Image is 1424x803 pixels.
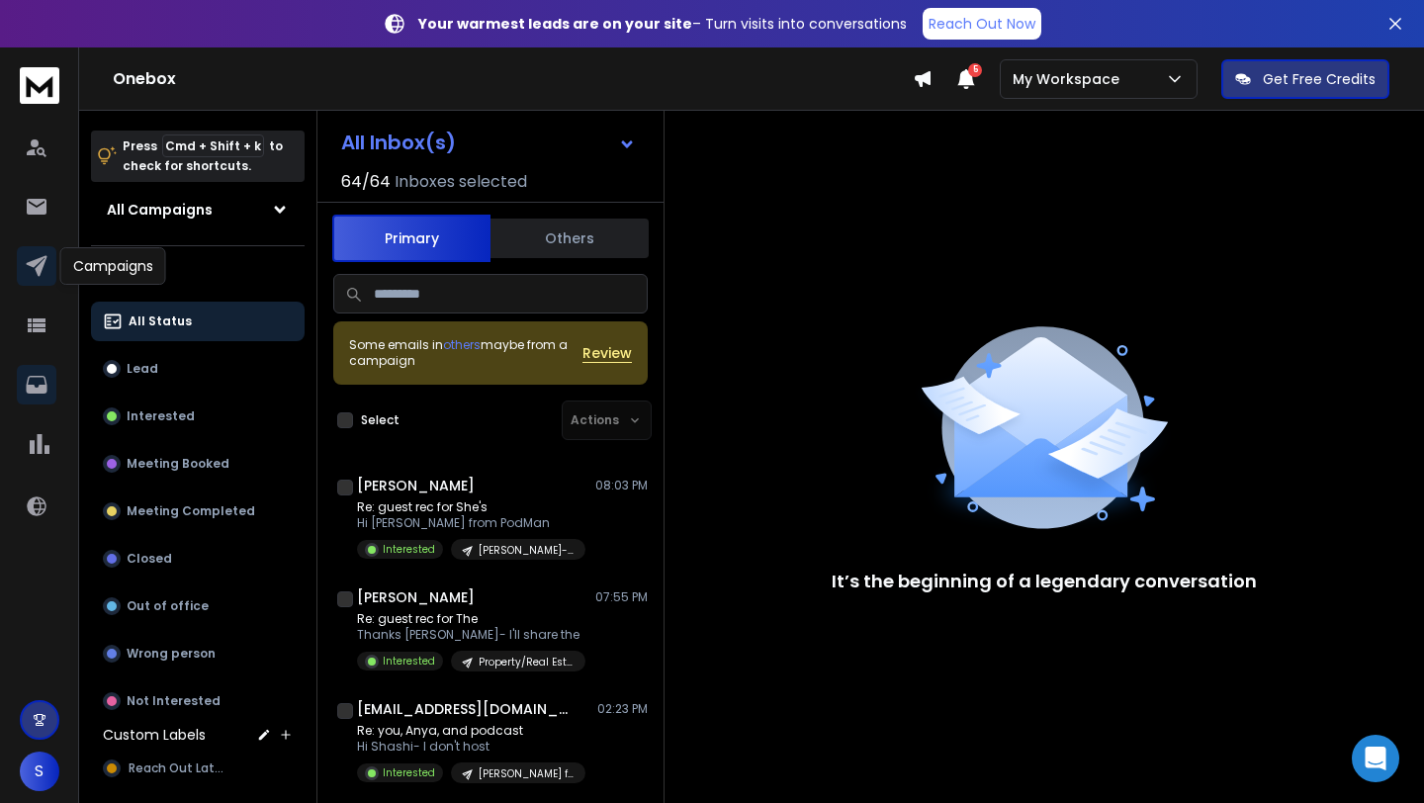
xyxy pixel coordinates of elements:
[91,444,305,484] button: Meeting Booked
[91,634,305,673] button: Wrong person
[123,136,283,176] p: Press to check for shortcuts.
[91,262,305,290] h3: Filters
[597,701,648,717] p: 02:23 PM
[595,589,648,605] p: 07:55 PM
[1221,59,1389,99] button: Get Free Credits
[127,361,158,377] p: Lead
[162,134,264,157] span: Cmd + Shift + k
[357,627,585,643] p: Thanks [PERSON_NAME]- I'll share the
[91,397,305,436] button: Interested
[968,63,982,77] span: 5
[490,217,649,260] button: Others
[127,646,216,662] p: Wrong person
[349,337,582,369] div: Some emails in maybe from a campaign
[418,14,692,34] strong: Your warmest leads are on your site
[91,681,305,721] button: Not Interested
[582,343,632,363] button: Review
[357,739,585,755] p: Hi Shashi- I don't host
[127,456,229,472] p: Meeting Booked
[361,412,400,428] label: Select
[127,551,172,567] p: Closed
[479,766,574,781] p: [PERSON_NAME] followers (PodMan outreach)
[91,749,305,788] button: Reach Out Later
[103,725,206,745] h3: Custom Labels
[443,336,481,353] span: others
[91,539,305,579] button: Closed
[91,586,305,626] button: Out of office
[357,587,475,607] h1: [PERSON_NAME]
[107,200,213,220] h1: All Campaigns
[341,170,391,194] span: 64 / 64
[357,723,585,739] p: Re: you, Anya, and podcast
[383,542,435,557] p: Interested
[20,67,59,104] img: logo
[325,123,652,162] button: All Inbox(s)
[20,752,59,791] button: S
[127,408,195,424] p: Interested
[832,568,1257,595] p: It’s the beginning of a legendary conversation
[479,655,574,669] p: Property/Real Estate (Batch #1)
[60,247,166,285] div: Campaigns
[1263,69,1376,89] p: Get Free Credits
[357,611,585,627] p: Re: guest rec for The
[91,190,305,229] button: All Campaigns
[395,170,527,194] h3: Inboxes selected
[129,313,192,329] p: All Status
[357,699,575,719] h1: [EMAIL_ADDRESS][DOMAIN_NAME]
[418,14,907,34] p: – Turn visits into conversations
[91,491,305,531] button: Meeting Completed
[332,215,490,262] button: Primary
[383,654,435,669] p: Interested
[129,760,225,776] span: Reach Out Later
[341,133,456,152] h1: All Inbox(s)
[127,503,255,519] p: Meeting Completed
[1013,69,1127,89] p: My Workspace
[357,515,585,531] p: Hi [PERSON_NAME] from PodMan
[127,598,209,614] p: Out of office
[923,8,1041,40] a: Reach Out Now
[479,543,574,558] p: [PERSON_NAME]- Batch #12
[383,765,435,780] p: Interested
[929,14,1035,34] p: Reach Out Now
[113,67,913,91] h1: Onebox
[127,693,221,709] p: Not Interested
[91,349,305,389] button: Lead
[1352,735,1399,782] div: Open Intercom Messenger
[595,478,648,493] p: 08:03 PM
[357,499,585,515] p: Re: guest rec for She's
[91,302,305,341] button: All Status
[357,476,475,495] h1: [PERSON_NAME]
